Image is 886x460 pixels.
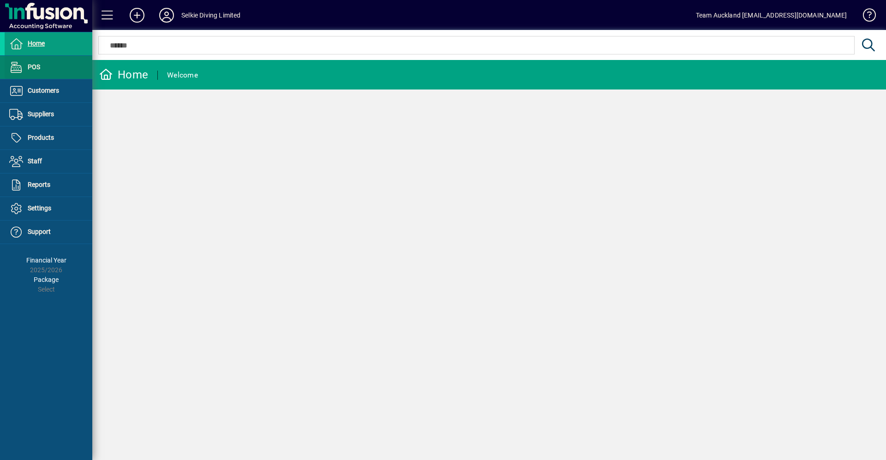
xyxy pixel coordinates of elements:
[5,197,92,220] a: Settings
[5,126,92,149] a: Products
[5,103,92,126] a: Suppliers
[28,228,51,235] span: Support
[696,8,847,23] div: Team Auckland [EMAIL_ADDRESS][DOMAIN_NAME]
[5,173,92,197] a: Reports
[28,157,42,165] span: Staff
[99,67,148,82] div: Home
[28,204,51,212] span: Settings
[5,221,92,244] a: Support
[5,150,92,173] a: Staff
[28,110,54,118] span: Suppliers
[28,87,59,94] span: Customers
[5,79,92,102] a: Customers
[28,181,50,188] span: Reports
[28,40,45,47] span: Home
[181,8,241,23] div: Selkie Diving Limited
[5,56,92,79] a: POS
[122,7,152,24] button: Add
[26,257,66,264] span: Financial Year
[167,68,198,83] div: Welcome
[152,7,181,24] button: Profile
[34,276,59,283] span: Package
[28,63,40,71] span: POS
[28,134,54,141] span: Products
[856,2,874,32] a: Knowledge Base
